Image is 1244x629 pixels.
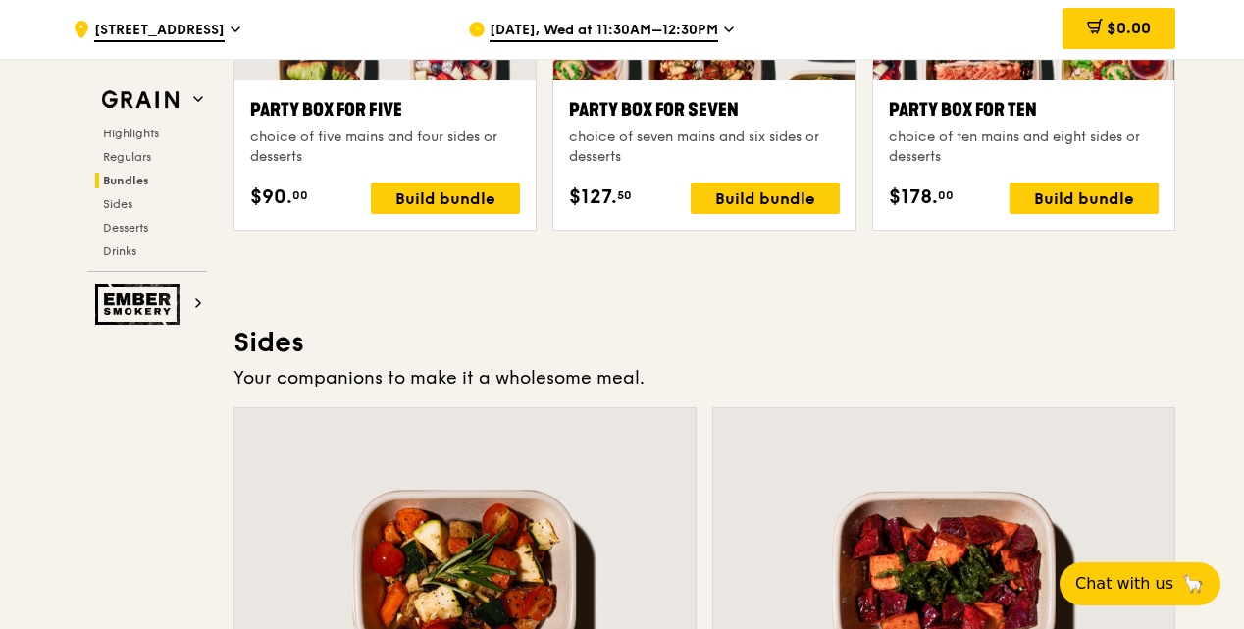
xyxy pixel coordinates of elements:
[691,183,840,214] div: Build bundle
[292,187,308,203] span: 00
[569,128,839,167] div: choice of seven mains and six sides or desserts
[889,183,938,212] span: $178.
[233,364,1175,392] div: Your companions to make it a wholesome meal.
[103,221,148,235] span: Desserts
[103,174,149,187] span: Bundles
[617,187,632,203] span: 50
[371,183,520,214] div: Build bundle
[103,244,136,258] span: Drinks
[490,21,718,42] span: [DATE], Wed at 11:30AM–12:30PM
[889,128,1159,167] div: choice of ten mains and eight sides or desserts
[569,183,617,212] span: $127.
[95,82,185,118] img: Grain web logo
[938,187,954,203] span: 00
[103,150,151,164] span: Regulars
[250,128,520,167] div: choice of five mains and four sides or desserts
[94,21,225,42] span: [STREET_ADDRESS]
[1010,183,1159,214] div: Build bundle
[95,284,185,325] img: Ember Smokery web logo
[250,183,292,212] span: $90.
[1060,562,1220,605] button: Chat with us🦙
[1075,572,1173,596] span: Chat with us
[1107,19,1151,37] span: $0.00
[250,96,520,124] div: Party Box for Five
[1181,572,1205,596] span: 🦙
[889,96,1159,124] div: Party Box for Ten
[569,96,839,124] div: Party Box for Seven
[103,197,132,211] span: Sides
[103,127,159,140] span: Highlights
[233,325,1175,360] h3: Sides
